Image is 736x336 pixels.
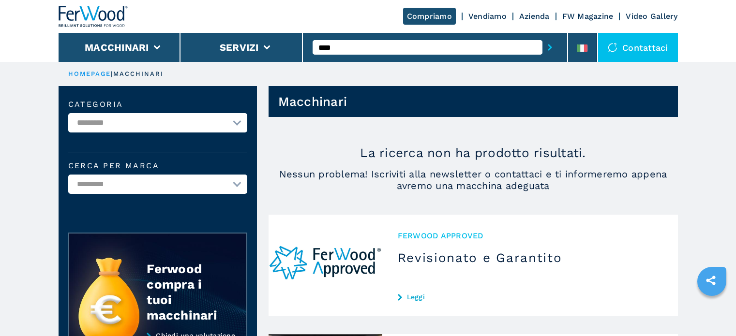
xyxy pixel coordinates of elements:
img: Ferwood [59,6,128,27]
button: Macchinari [85,42,149,53]
img: Revisionato e Garantito [269,215,382,316]
a: Video Gallery [626,12,677,21]
div: Ferwood compra i tuoi macchinari [147,261,227,323]
span: | [111,70,113,77]
span: Ferwood Approved [398,230,662,241]
button: submit-button [542,36,557,58]
a: Vendiamo [468,12,507,21]
h3: Revisionato e Garantito [398,250,662,265]
a: HOMEPAGE [68,70,111,77]
a: FW Magazine [562,12,614,21]
div: Contattaci [598,33,678,62]
img: Contattaci [608,43,617,52]
label: Categoria [68,101,247,108]
a: Azienda [519,12,550,21]
h1: Macchinari [278,94,347,109]
button: Servizi [220,42,259,53]
a: sharethis [699,268,723,292]
a: Leggi [398,293,662,301]
label: Cerca per marca [68,162,247,170]
a: Compriamo [403,8,456,25]
p: macchinari [113,70,164,78]
iframe: Chat [695,292,729,329]
p: La ricerca non ha prodotto risultati. [269,145,678,161]
span: Nessun problema! Iscriviti alla newsletter o contattaci e ti informeremo appena avremo una macchi... [269,168,678,191]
